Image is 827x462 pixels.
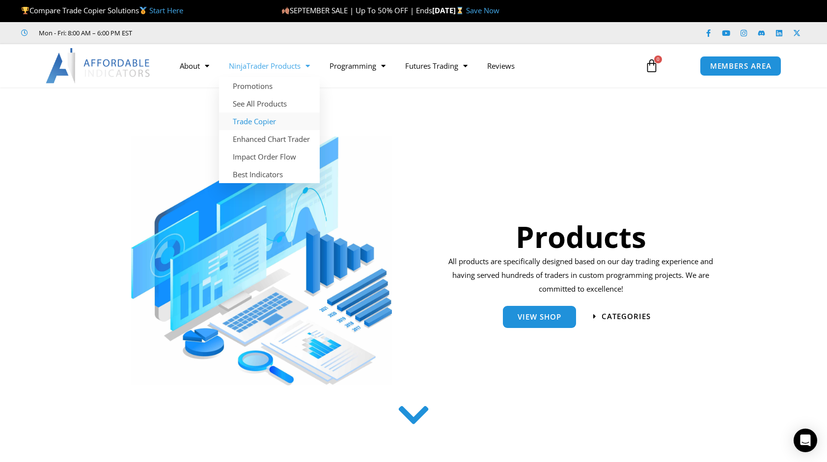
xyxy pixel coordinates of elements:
span: View Shop [518,313,561,321]
img: ⌛ [456,7,464,14]
img: ProductsSection scaled | Affordable Indicators – NinjaTrader [131,136,392,385]
strong: [DATE] [432,5,466,15]
div: Open Intercom Messenger [794,429,817,452]
a: Enhanced Chart Trader [219,130,320,148]
span: MEMBERS AREA [710,62,772,70]
nav: Menu [170,54,634,77]
a: MEMBERS AREA [700,56,782,76]
a: Best Indicators [219,165,320,183]
a: See All Products [219,95,320,112]
a: Promotions [219,77,320,95]
a: Programming [320,54,395,77]
img: LogoAI | Affordable Indicators – NinjaTrader [46,48,151,83]
a: About [170,54,219,77]
iframe: Customer reviews powered by Trustpilot [146,28,293,38]
a: View Shop [503,306,576,328]
img: 🥇 [139,7,147,14]
span: SEPTEMBER SALE | Up To 50% OFF | Ends [281,5,432,15]
a: Trade Copier [219,112,320,130]
a: Impact Order Flow [219,148,320,165]
a: Save Now [466,5,499,15]
span: Mon - Fri: 8:00 AM – 6:00 PM EST [36,27,132,39]
span: categories [602,313,651,320]
h1: Products [445,216,717,257]
span: Compare Trade Copier Solutions [21,5,183,15]
ul: NinjaTrader Products [219,77,320,183]
a: categories [593,313,651,320]
img: 🍂 [282,7,289,14]
a: Reviews [477,54,524,77]
a: Futures Trading [395,54,477,77]
span: 0 [654,55,662,63]
a: 0 [630,52,673,80]
img: 🏆 [22,7,29,14]
a: NinjaTrader Products [219,54,320,77]
a: Start Here [149,5,183,15]
p: All products are specifically designed based on our day trading experience and having served hund... [445,255,717,296]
